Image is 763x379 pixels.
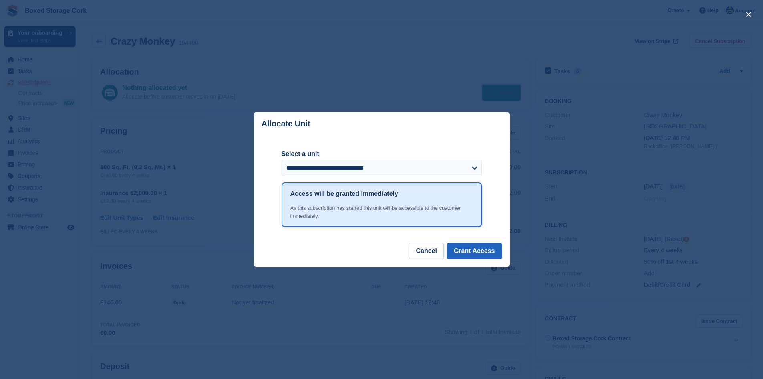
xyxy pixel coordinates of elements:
[409,243,443,259] button: Cancel
[282,149,482,159] label: Select a unit
[290,189,398,199] h1: Access will be granted immediately
[290,204,473,220] div: As this subscription has started this unit will be accessible to the customer immediately.
[447,243,502,259] button: Grant Access
[742,8,755,21] button: close
[262,119,310,128] p: Allocate Unit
